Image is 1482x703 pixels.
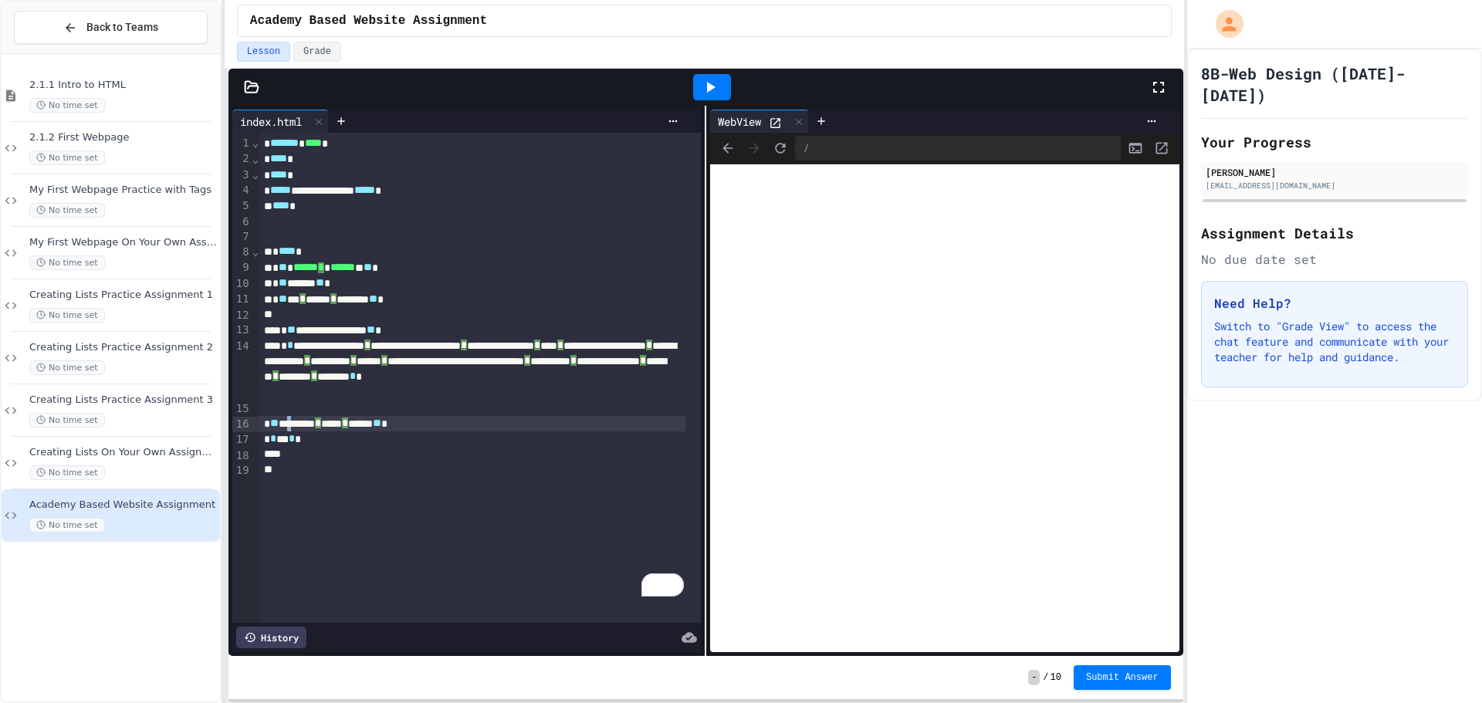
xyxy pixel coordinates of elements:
[29,446,217,459] span: Creating Lists On Your Own Assignment
[232,463,252,478] div: 19
[29,360,105,375] span: No time set
[29,499,217,512] span: Academy Based Website Assignment
[29,308,105,323] span: No time set
[29,413,105,428] span: No time set
[1214,319,1455,365] p: Switch to "Grade View" to access the chat feature and communicate with your teacher for help and ...
[29,236,217,249] span: My First Webpage On Your Own Asssignment
[1206,180,1463,191] div: [EMAIL_ADDRESS][DOMAIN_NAME]
[29,131,217,144] span: 2.1.2 First Webpage
[710,113,769,130] div: WebView
[232,339,252,401] div: 14
[232,229,252,245] div: 7
[232,417,252,432] div: 16
[1086,671,1159,684] span: Submit Answer
[232,113,310,130] div: index.html
[1201,250,1468,269] div: No due date set
[232,401,252,417] div: 15
[29,203,105,218] span: No time set
[29,184,217,197] span: My First Webpage Practice with Tags
[1206,165,1463,179] div: [PERSON_NAME]
[769,137,792,160] button: Refresh
[29,289,217,302] span: Creating Lists Practice Assignment 1
[710,164,1179,653] iframe: Web Preview
[232,245,252,260] div: 8
[232,276,252,292] div: 10
[232,432,252,448] div: 17
[1124,137,1147,160] button: Console
[29,98,105,113] span: No time set
[29,79,217,92] span: 2.1.1 Intro to HTML
[1043,671,1048,684] span: /
[1150,137,1173,160] button: Open in new tab
[29,255,105,270] span: No time set
[743,137,766,160] span: Forward
[1199,6,1247,42] div: My Account
[1051,671,1061,684] span: 10
[232,110,329,133] div: index.html
[232,292,252,307] div: 11
[232,167,252,183] div: 3
[1028,670,1040,685] span: -
[29,518,105,532] span: No time set
[259,133,701,623] div: To enrich screen reader interactions, please activate Accessibility in Grammarly extension settings
[293,42,341,62] button: Grade
[237,42,290,62] button: Lesson
[232,448,252,464] div: 18
[29,465,105,480] span: No time set
[232,136,252,151] div: 1
[252,137,259,149] span: Fold line
[710,110,809,133] div: WebView
[232,151,252,167] div: 2
[232,198,252,214] div: 5
[252,153,259,165] span: Fold line
[252,245,259,258] span: Fold line
[232,308,252,323] div: 12
[86,19,158,35] span: Back to Teams
[250,12,487,30] span: Academy Based Website Assignment
[1201,222,1468,244] h2: Assignment Details
[232,183,252,198] div: 4
[716,137,739,160] span: Back
[795,136,1120,161] div: /
[29,341,217,354] span: Creating Lists Practice Assignment 2
[1201,131,1468,153] h2: Your Progress
[29,394,217,407] span: Creating Lists Practice Assignment 3
[252,168,259,181] span: Fold line
[232,323,252,338] div: 13
[14,11,208,44] button: Back to Teams
[232,260,252,276] div: 9
[236,627,306,648] div: History
[232,215,252,230] div: 6
[1201,63,1468,106] h1: 8B-Web Design ([DATE]-[DATE])
[1074,665,1171,690] button: Submit Answer
[29,150,105,165] span: No time set
[1214,294,1455,313] h3: Need Help?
